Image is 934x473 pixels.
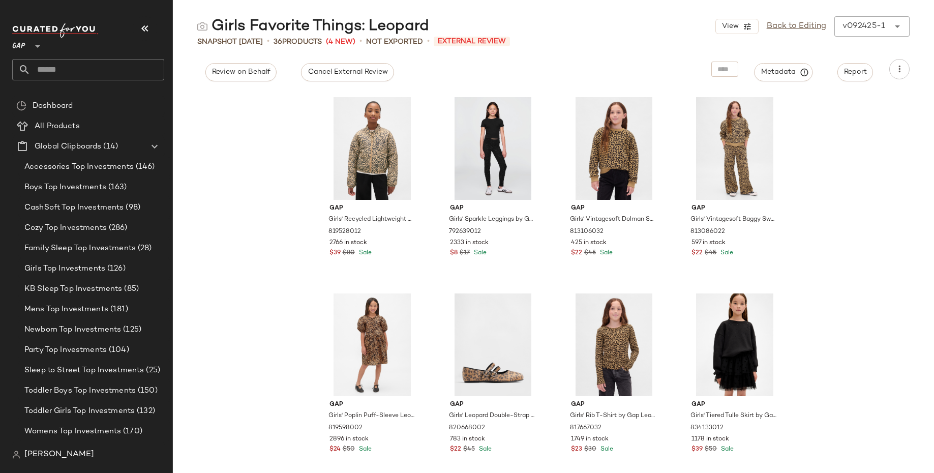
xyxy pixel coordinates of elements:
[329,400,415,409] span: Gap
[563,97,665,200] img: cn60095012.jpg
[571,249,582,258] span: $22
[705,445,717,454] span: $50
[108,304,129,315] span: (181)
[450,445,461,454] span: $22
[328,215,414,224] span: Girls' Recycled Lightweight Quilted Puffer Jacket by Gap Leopard Size S (6/7)
[571,204,657,213] span: Gap
[24,263,105,275] span: Girls Top Investments
[136,243,152,254] span: (28)
[301,63,394,81] button: Cancel External Review
[691,239,726,248] span: 597 in stock
[691,400,777,409] span: Gap
[16,101,26,111] img: svg%3e
[329,249,341,258] span: $39
[460,249,470,258] span: $17
[584,445,596,454] span: $30
[598,250,613,256] span: Sale
[121,426,142,437] span: (170)
[842,20,885,33] div: v092425-1
[357,446,372,453] span: Sale
[691,435,729,444] span: 1178 in stock
[329,435,369,444] span: 2896 in stock
[705,249,716,258] span: $45
[570,215,656,224] span: Girls' Vintagesoft Dolman Sweatshirt by Gap Leopard Size XS (4/5)
[343,445,355,454] span: $50
[326,37,355,47] span: (4 New)
[24,426,121,437] span: Womens Top Investments
[24,449,94,461] span: [PERSON_NAME]
[691,249,703,258] span: $22
[212,68,270,76] span: Review on Behalf
[843,68,867,76] span: Report
[329,445,341,454] span: $24
[122,283,139,295] span: (85)
[197,21,207,32] img: svg%3e
[134,161,155,173] span: (146)
[427,36,430,48] span: •
[366,37,423,47] span: Not Exported
[35,141,101,153] span: Global Clipboards
[442,293,544,396] img: cn60129599.jpg
[719,446,734,453] span: Sale
[307,68,387,76] span: Cancel External Review
[105,263,126,275] span: (126)
[205,63,277,81] button: Review on Behalf
[690,227,725,236] span: 813086022
[321,97,424,200] img: cn60249542.jpg
[321,293,424,396] img: cn60241791.jpg
[12,23,99,38] img: cfy_white_logo.C9jOOHJF.svg
[24,365,144,376] span: Sleep to Street Top Investments
[135,405,155,417] span: (132)
[107,344,129,356] span: (104)
[274,37,322,47] div: Products
[136,385,158,397] span: (150)
[450,204,536,213] span: Gap
[571,435,609,444] span: 1749 in stock
[721,22,738,31] span: View
[357,250,372,256] span: Sale
[329,204,415,213] span: Gap
[24,243,136,254] span: Family Sleep Top Investments
[101,141,118,153] span: (14)
[144,365,160,376] span: (25)
[328,411,414,421] span: Girls' Poplin Puff-Sleeve Leopard Dress by Gap Leopard Print Size XS (4/5)
[24,222,107,234] span: Cozy Top Investments
[563,293,665,396] img: cn60094865.jpg
[121,324,141,336] span: (125)
[683,293,786,396] img: cn60628417.jpg
[24,202,124,214] span: CashSoft Top Investments
[450,400,536,409] span: Gap
[449,227,481,236] span: 792639012
[329,239,367,248] span: 2766 in stock
[570,411,656,421] span: Girls' Rib T-Shirt by Gap Leopard Size S (6/7)
[359,36,362,48] span: •
[24,405,135,417] span: Toddler Girls Top Investments
[450,249,458,258] span: $8
[328,424,363,433] span: 819598002
[274,38,282,46] span: 36
[24,304,108,315] span: Mens Top Investments
[571,445,582,454] span: $23
[107,222,128,234] span: (286)
[690,215,776,224] span: Girls' Vintagesoft Baggy Sweatpants by Gap Leopard Size XS (4/5)
[24,324,121,336] span: Newborn Top Investments
[571,400,657,409] span: Gap
[450,435,485,444] span: 783 in stock
[761,68,807,77] span: Metadata
[690,424,724,433] span: 834133012
[571,239,607,248] span: 425 in stock
[197,16,429,37] div: Girls Favorite Things: Leopard
[197,37,263,47] span: Snapshot [DATE]
[691,445,703,454] span: $39
[584,249,596,258] span: $45
[690,411,776,421] span: Girls' Tiered Tulle Skirt by Gap Black Size M (8)
[463,445,475,454] span: $45
[472,250,487,256] span: Sale
[449,424,485,433] span: 820668002
[106,182,127,193] span: (163)
[570,424,601,433] span: 817667032
[12,35,25,53] span: GAP
[570,227,604,236] span: 813106032
[24,283,122,295] span: KB Sleep Top Investments
[837,63,873,81] button: Report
